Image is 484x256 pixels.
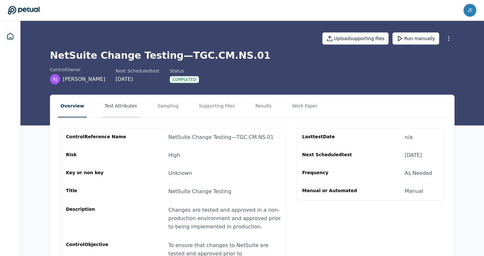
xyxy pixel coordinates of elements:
button: Test Attributes [102,95,140,117]
button: More Options [443,33,455,44]
div: Next Scheduled test [302,151,364,159]
div: Risk [66,151,127,159]
a: Go to Dashboard [8,6,40,15]
button: Uploadsupporting files [322,32,389,45]
div: Description [66,206,127,231]
button: Run manually [392,32,439,45]
button: Results [253,95,274,117]
div: Completed [170,76,199,83]
div: Unknown [168,169,192,177]
button: Overview [58,95,87,117]
div: Next Scheduled test [116,68,159,74]
div: [DATE] [116,75,159,83]
div: Manual [405,187,423,195]
button: Sampling [155,95,181,117]
div: control Owner [50,66,105,73]
span: NetSuite Change Testing [168,188,231,194]
div: Manual or Automated [302,187,364,195]
span: RJ [53,76,57,82]
div: Frequency [302,169,364,177]
img: jenna.wei@reddit.com [464,4,476,17]
div: NetSuite Change Testing — TGC.CM.NS.01 [168,133,274,141]
button: Supporting Files [196,95,237,117]
div: [DATE] [405,151,422,159]
button: Work Paper [289,95,320,117]
div: Key or non key [66,169,127,177]
div: Last test Date [302,133,364,141]
div: High [168,151,180,159]
div: control Reference Name [66,133,127,141]
div: Changes are tested and approved in a non-production environment and approved prior to being imple... [168,206,281,231]
div: Status [170,68,199,74]
div: n/a [405,133,413,141]
span: [PERSON_NAME] [63,75,105,83]
h1: NetSuite Change Testing — TGC.CM.NS.01 [50,50,455,61]
a: Dashboard [3,29,18,44]
nav: Tabs [50,95,454,117]
div: As Needed [405,169,432,177]
div: Title [66,187,127,196]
